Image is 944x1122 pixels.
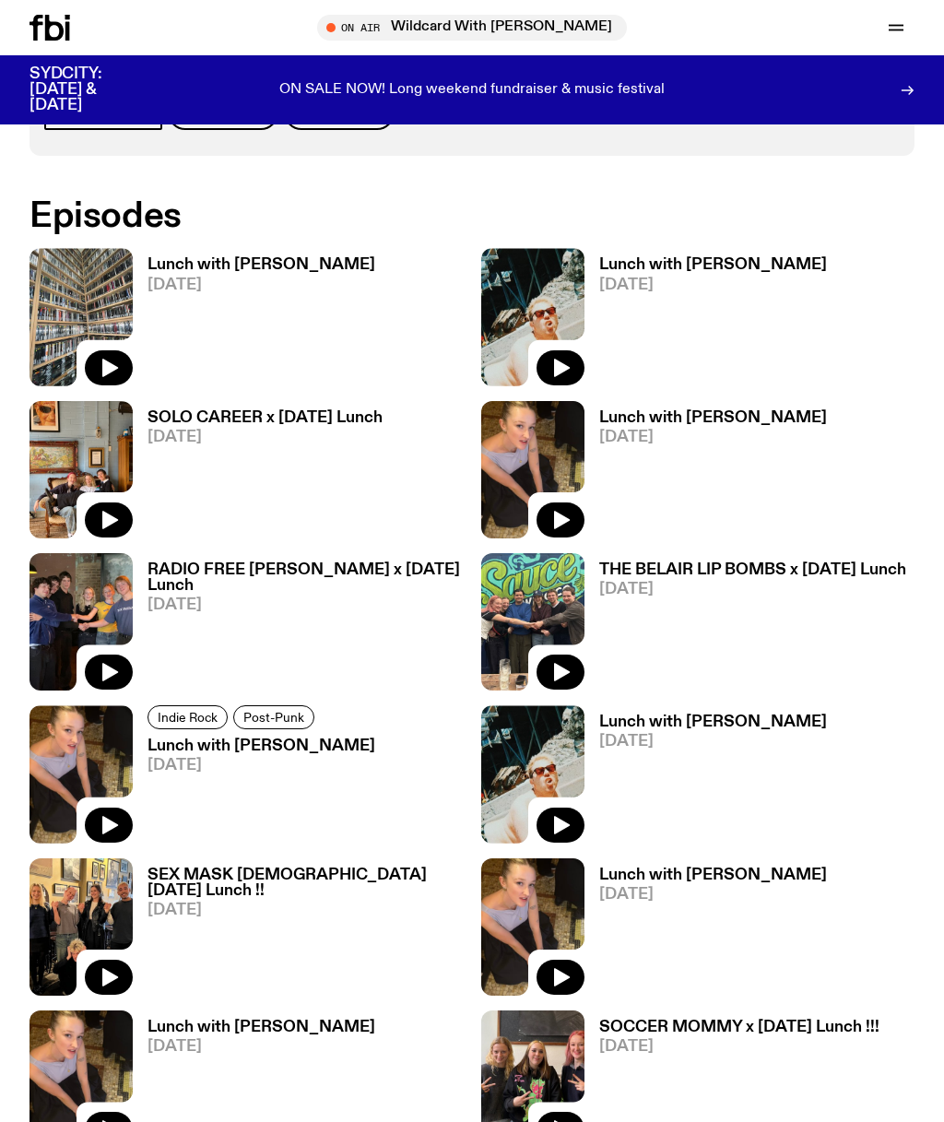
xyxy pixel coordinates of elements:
[29,553,133,691] img: RFA 4 SLC
[147,1039,375,1055] span: [DATE]
[481,401,584,538] img: SLC lunch cover
[584,868,827,996] a: Lunch with [PERSON_NAME][DATE]
[158,711,218,725] span: Indie Rock
[317,15,627,41] button: On AirWildcard With [PERSON_NAME]
[29,401,133,538] img: solo career 4 slc
[133,257,375,385] a: Lunch with [PERSON_NAME][DATE]
[29,705,133,843] img: SLC lunch cover
[233,705,314,729] a: Post-Punk
[599,1039,879,1055] span: [DATE]
[147,903,463,918] span: [DATE]
[584,562,906,691] a: THE BELAIR LIP BOMBS x [DATE] Lunch[DATE]
[599,562,906,578] h3: THE BELAIR LIP BOMBS x [DATE] Lunch
[147,868,463,899] h3: SEX MASK [DEMOGRAPHIC_DATA] [DATE] Lunch !!
[147,1020,375,1035] h3: Lunch with [PERSON_NAME]
[279,82,665,99] p: ON SALE NOW! Long weekend fundraiser & music festival
[147,562,463,594] h3: RADIO FREE [PERSON_NAME] x [DATE] Lunch
[29,66,147,113] h3: SYDCITY: [DATE] & [DATE]
[147,758,375,774] span: [DATE]
[599,257,827,273] h3: Lunch with [PERSON_NAME]
[29,248,133,385] img: A corner shot of the fbi music library
[133,562,463,691] a: RADIO FREE [PERSON_NAME] x [DATE] Lunch[DATE]
[599,1020,879,1035] h3: SOCCER MOMMY x [DATE] Lunch !!!
[147,410,383,426] h3: SOLO CAREER x [DATE] Lunch
[584,257,827,385] a: Lunch with [PERSON_NAME][DATE]
[147,597,463,613] span: [DATE]
[147,257,375,273] h3: Lunch with [PERSON_NAME]
[147,430,383,445] span: [DATE]
[599,734,827,750] span: [DATE]
[599,278,827,293] span: [DATE]
[133,410,383,538] a: SOLO CAREER x [DATE] Lunch[DATE]
[243,711,304,725] span: Post-Punk
[599,582,906,597] span: [DATE]
[584,410,827,538] a: Lunch with [PERSON_NAME][DATE]
[147,278,375,293] span: [DATE]
[481,858,584,996] img: SLC lunch cover
[29,200,613,233] h2: Episodes
[599,430,827,445] span: [DATE]
[133,738,375,843] a: Lunch with [PERSON_NAME][DATE]
[599,410,827,426] h3: Lunch with [PERSON_NAME]
[599,868,827,883] h3: Lunch with [PERSON_NAME]
[599,715,827,730] h3: Lunch with [PERSON_NAME]
[584,715,827,843] a: Lunch with [PERSON_NAME][DATE]
[147,738,375,754] h3: Lunch with [PERSON_NAME]
[133,868,463,996] a: SEX MASK [DEMOGRAPHIC_DATA] [DATE] Lunch !![DATE]
[599,887,827,903] span: [DATE]
[147,705,228,729] a: Indie Rock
